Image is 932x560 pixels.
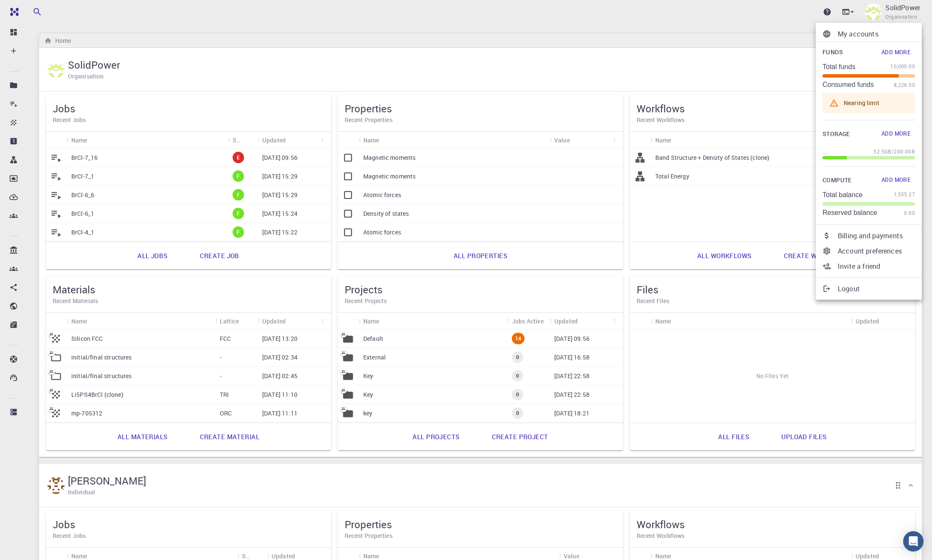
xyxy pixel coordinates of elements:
p: Billing and payments [838,231,915,241]
div: Nearing limit [844,95,879,111]
span: 10,000.00 [890,62,915,71]
span: Support [17,6,48,14]
span: Funds [823,47,843,58]
a: Billing and payments [816,228,922,243]
p: ... [823,148,828,156]
a: Logout [816,281,922,296]
p: Account preferences [838,246,915,256]
p: Consumed funds [823,81,874,89]
span: 1,555.27 [894,190,915,199]
p: Logout [838,284,915,294]
p: Reserved balance [823,209,877,217]
span: 8,226.00 [894,81,915,89]
p: Total funds [823,63,855,71]
p: My accounts [838,29,915,39]
div: Open Intercom Messenger [903,531,924,552]
button: Add More [877,127,915,141]
p: Total balance [823,191,862,199]
p: Invite a friend [838,261,915,271]
button: Add More [877,45,915,59]
a: Account preferences [816,243,922,259]
span: Compute [823,175,852,186]
a: My accounts [816,26,922,42]
span: Storage [823,129,850,139]
span: 0.00 [904,209,915,217]
span: / [892,148,894,156]
span: 200.0GB [894,148,915,156]
button: Add More [877,173,915,187]
span: 52.5GB [873,148,891,156]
